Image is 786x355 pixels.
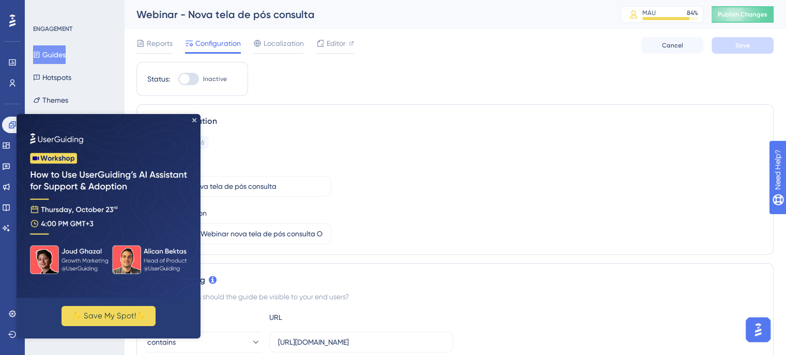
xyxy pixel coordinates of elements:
button: Save [712,37,774,54]
span: Configuration [195,37,241,50]
iframe: UserGuiding AI Assistant Launcher [743,314,774,345]
div: ENGAGEMENT [33,25,72,33]
input: Type your Guide’s Description here [156,228,322,239]
div: Webinar - Nova tela de pós consulta [136,7,595,22]
div: MAU [642,9,656,17]
span: Inactive [203,75,227,83]
div: On which pages should the guide be visible to your end users? [147,291,763,303]
span: Need Help? [24,3,65,15]
div: Page Targeting [147,274,763,286]
div: 84 % [687,9,698,17]
button: Hotspots [33,68,71,87]
button: ✨ Save My Spot!✨ [45,192,139,212]
span: Cancel [662,41,683,50]
span: Localization [264,37,304,50]
button: Publish Changes [712,6,774,23]
div: Guide Information [147,115,763,127]
span: Save [735,41,750,50]
button: Themes [33,91,68,109]
div: Status: [147,73,170,85]
button: contains [147,332,261,352]
button: Guides [33,45,66,64]
span: contains [147,336,176,348]
input: Type your Guide’s Name here [156,181,322,192]
button: Cancel [641,37,703,54]
span: Reports [147,37,173,50]
div: Close Preview [176,4,180,8]
div: Choose A Rule [147,311,261,324]
div: URL [269,311,383,324]
span: Editor [327,37,346,50]
input: yourwebsite.com/path [278,336,444,348]
span: Publish Changes [718,10,767,19]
